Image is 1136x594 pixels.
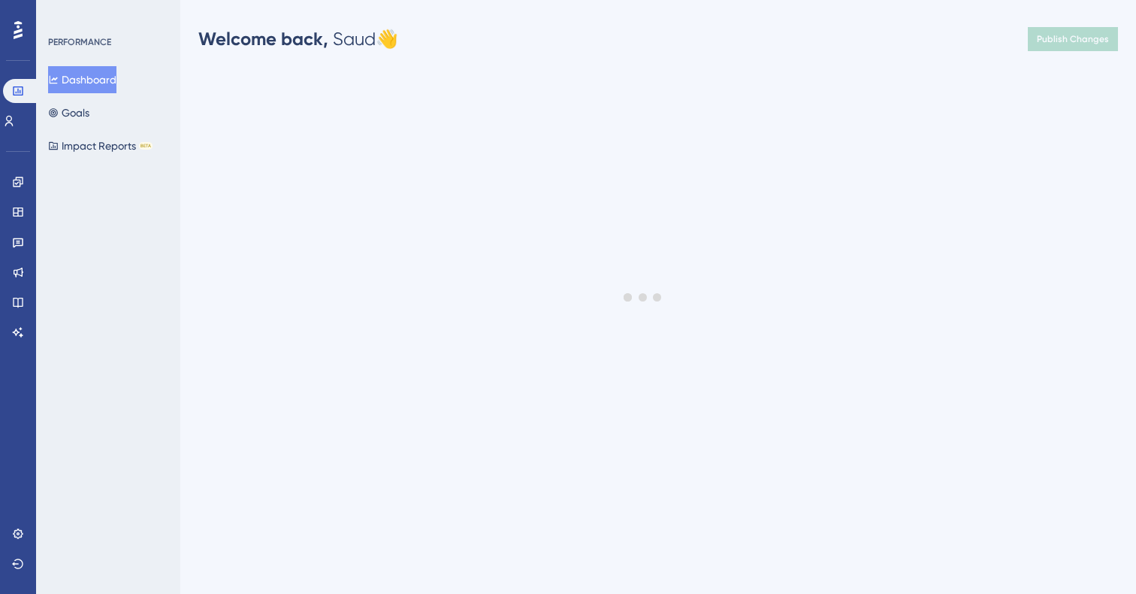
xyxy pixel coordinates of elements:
button: Goals [48,99,89,126]
span: Welcome back, [198,28,328,50]
button: Impact ReportsBETA [48,132,153,159]
span: Publish Changes [1037,33,1109,45]
div: PERFORMANCE [48,36,111,48]
button: Publish Changes [1028,27,1118,51]
div: BETA [139,142,153,150]
div: Saud 👋 [198,27,398,51]
button: Dashboard [48,66,116,93]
